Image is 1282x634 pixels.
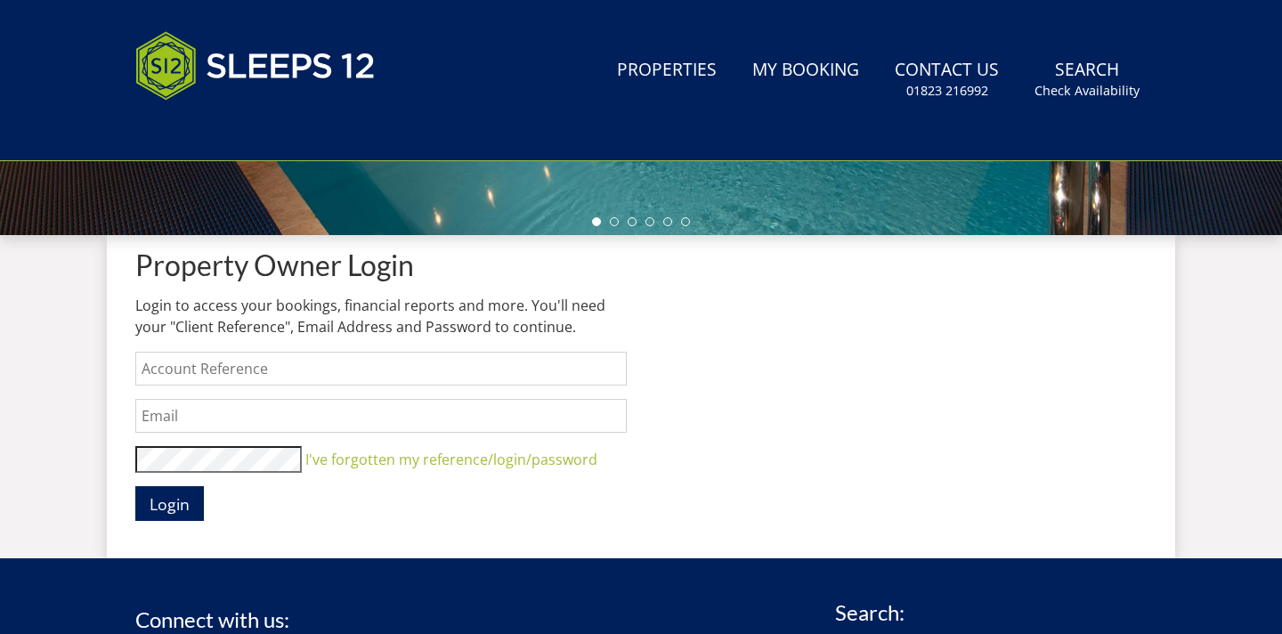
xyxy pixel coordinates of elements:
img: Sleeps 12 [135,21,376,110]
iframe: Customer reviews powered by Trustpilot [126,121,313,136]
a: I've forgotten my reference/login/password [305,450,597,469]
a: SearchCheck Availability [1027,51,1147,109]
input: Email [135,399,627,433]
small: 01823 216992 [906,82,988,100]
a: My Booking [745,51,866,91]
h1: Property Owner Login [135,249,627,280]
p: Login to access your bookings, financial reports and more. You'll need your "Client Reference", E... [135,295,627,337]
button: Login [135,486,204,521]
h3: Search: [835,601,1147,624]
input: Account Reference [135,352,627,386]
small: Check Availability [1035,82,1140,100]
a: Contact Us01823 216992 [888,51,1006,109]
a: Properties [610,51,724,91]
span: Login [150,493,190,515]
h3: Connect with us: [135,608,289,631]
